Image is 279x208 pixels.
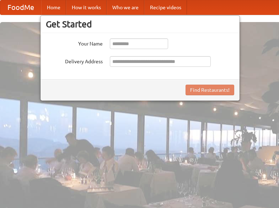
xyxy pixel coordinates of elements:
[41,0,66,15] a: Home
[46,56,103,65] label: Delivery Address
[66,0,107,15] a: How it works
[0,0,41,15] a: FoodMe
[107,0,144,15] a: Who we are
[144,0,187,15] a: Recipe videos
[186,85,234,95] button: Find Restaurants!
[46,19,234,30] h3: Get Started
[46,38,103,47] label: Your Name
